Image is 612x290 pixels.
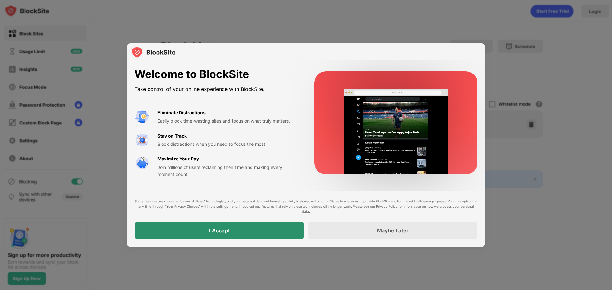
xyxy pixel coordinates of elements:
[157,155,199,162] div: Maximize Your Day
[135,155,150,171] img: value-safe-time.svg
[131,46,176,59] img: logo-blocksite.svg
[135,109,150,124] img: value-avoid-distractions.svg
[157,132,187,139] div: Stay on Track
[135,85,299,94] div: Take control of your online experience with BlockSite.
[157,141,299,148] div: Block distractions when you need to focus the most.
[135,68,299,81] div: Welcome to BlockSite
[157,117,299,124] div: Easily block time-wasting sites and focus on what truly matters.
[209,227,230,234] div: I Accept
[377,227,409,234] div: Maybe Later
[135,132,150,148] img: value-focus.svg
[135,199,477,214] div: Some features are supported by our affiliates’ technologies, and your personal data and browsing ...
[157,109,206,116] div: Eliminate Distractions
[376,204,397,208] a: Privacy Policy
[157,164,299,178] div: Join millions of users reclaiming their time and making every moment count.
